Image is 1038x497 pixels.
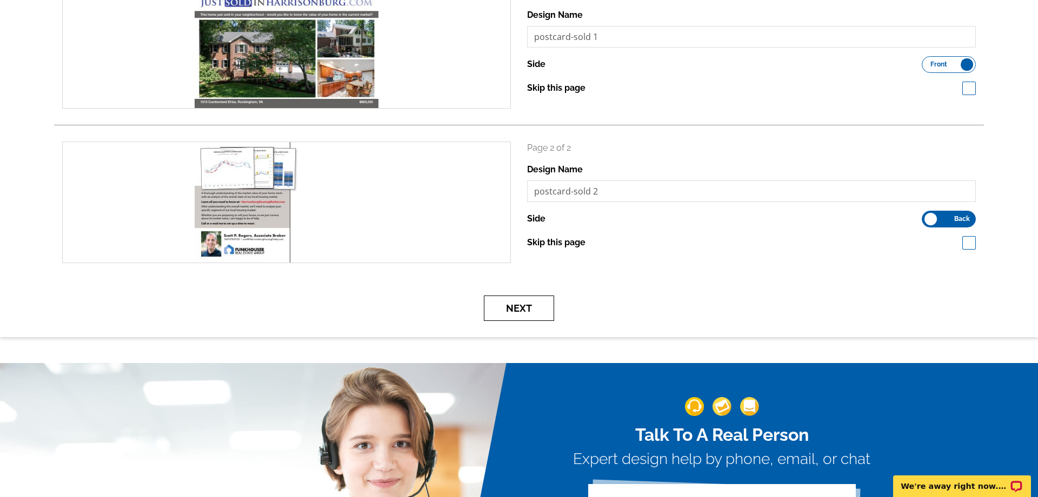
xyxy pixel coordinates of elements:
[527,142,976,155] p: Page 2 of 2
[573,450,870,468] h3: Expert design help by phone, email, or chat
[527,26,976,48] input: File Name
[685,397,704,416] img: support-img-1.png
[527,163,583,176] label: Design Name
[954,216,970,221] span: Back
[527,82,585,95] label: Skip this page
[527,9,583,22] label: Design Name
[740,397,759,416] img: support-img-3_1.png
[484,295,554,321] button: Next
[527,58,545,71] label: Side
[930,62,947,67] span: Front
[527,212,545,225] label: Side
[573,425,870,445] h2: Talk To A Real Person
[527,180,976,202] input: File Name
[713,397,731,416] img: support-img-2.png
[527,236,585,249] label: Skip this page
[886,463,1038,497] iframe: LiveChat chat widget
